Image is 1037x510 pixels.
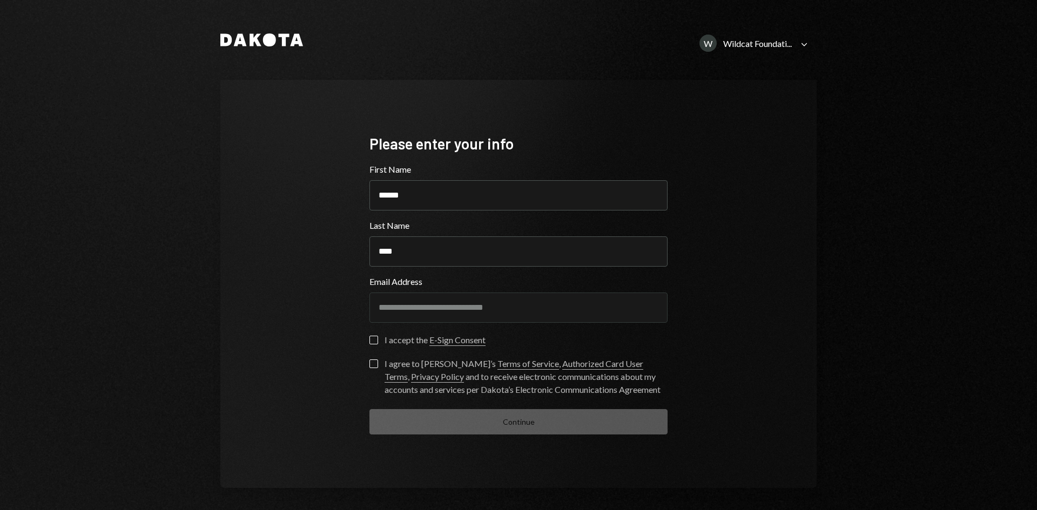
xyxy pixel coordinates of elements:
div: I agree to [PERSON_NAME]’s , , and to receive electronic communications about my accounts and ser... [385,357,668,396]
label: First Name [369,163,668,176]
button: I agree to [PERSON_NAME]’s Terms of Service, Authorized Card User Terms, Privacy Policy and to re... [369,359,378,368]
label: Email Address [369,275,668,288]
div: I accept the [385,334,486,346]
a: Privacy Policy [411,371,464,383]
div: W [699,35,717,52]
a: E-Sign Consent [429,335,486,346]
div: Please enter your info [369,133,668,154]
div: Wildcat Foundati... [723,38,792,49]
label: Last Name [369,219,668,232]
a: Terms of Service [497,358,559,370]
button: I accept the E-Sign Consent [369,336,378,344]
a: Authorized Card User Terms [385,358,643,383]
